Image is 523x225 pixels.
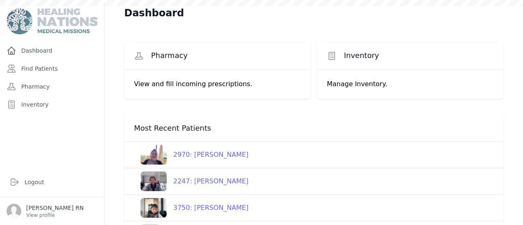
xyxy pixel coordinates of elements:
img: FAAqEe7knLAAAAJXRFWHRkYXRlOmNyZWF0ZQAyMDI1LTA2LTIxVDE3OjA2OjQ1KzAwOjAwm40tQwAAACV0RVh0ZGF0ZTptb2R... [141,198,167,218]
div: 2970: [PERSON_NAME] [167,150,248,160]
span: Most Recent Patients [134,123,211,133]
a: 3750: [PERSON_NAME] [134,198,248,218]
img: D4v4meqScJw+AAAAJXRFWHRkYXRlOmNyZWF0ZQAyMDI0LTAyLTIzVDE0OjUzOjM1KzAwOjAwwhxj0wAAACV0RVh0ZGF0ZTptb... [141,172,167,191]
p: [PERSON_NAME] RN [26,204,84,212]
a: 2970: [PERSON_NAME] [134,145,248,165]
a: Dashboard [3,42,101,59]
img: HzSPAM7ywmBvAAAAJXRFWHRkYXRlOmNyZWF0ZQAyMDIzLTEyLTE4VDE1OjMyOjQ4KzAwOjAwehAGzQAAACV0RVh0ZGF0ZTptb... [141,145,167,165]
div: 3750: [PERSON_NAME] [167,203,248,213]
h1: Dashboard [124,7,184,20]
a: Inventory Manage Inventory. [317,42,503,99]
div: 2247: [PERSON_NAME] [167,176,248,186]
a: 2247: [PERSON_NAME] [134,172,248,191]
p: View profile [26,212,84,218]
span: Pharmacy [151,51,188,60]
a: Pharmacy [3,78,101,95]
a: Inventory [3,96,101,113]
span: Inventory [344,51,379,60]
a: Find Patients [3,60,101,77]
a: [PERSON_NAME] RN View profile [7,204,98,218]
p: View and fill incoming prescriptions. [134,79,301,89]
p: Manage Inventory. [327,79,494,89]
img: Medical Missions EMR [7,8,97,34]
a: Logout [7,174,98,190]
a: Pharmacy View and fill incoming prescriptions. [124,42,311,99]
